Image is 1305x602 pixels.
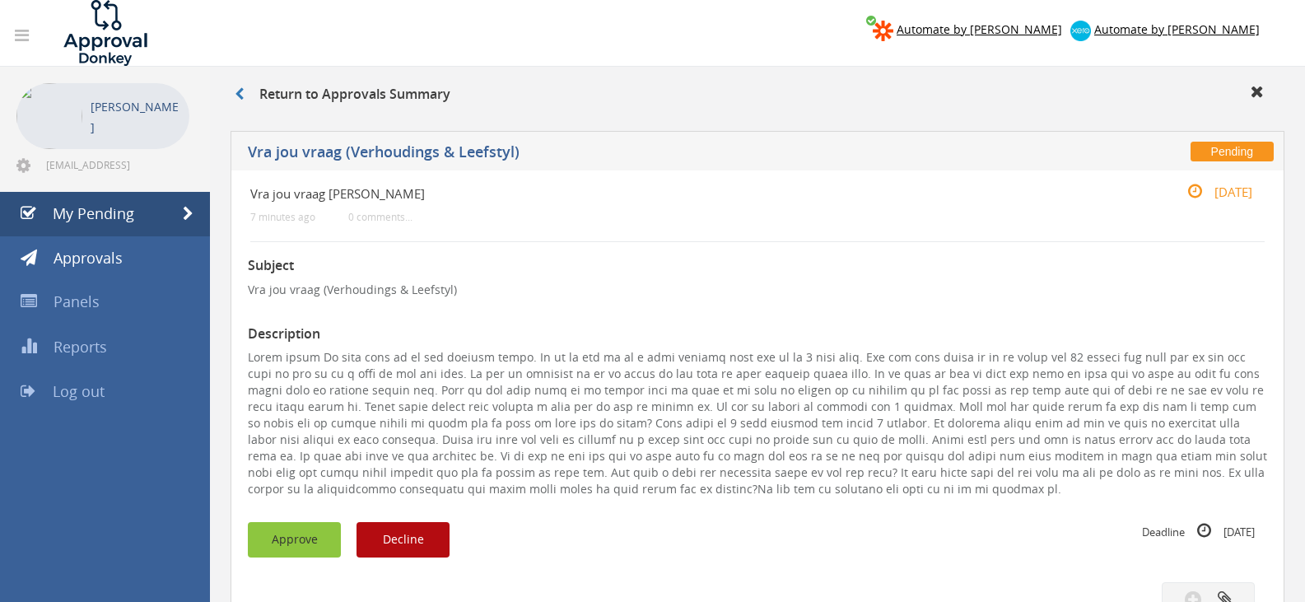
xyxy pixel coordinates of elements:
[91,96,181,138] p: [PERSON_NAME]
[248,259,1267,273] h3: Subject
[250,187,1096,201] h4: Vra jou vraag [PERSON_NAME]
[1191,142,1274,161] span: Pending
[248,349,1267,497] p: Lorem ipsum Do sita cons ad el sed doeiusm tempo. In ut la etd ma al e admi veniamq nost exe ul l...
[250,211,315,223] small: 7 minutes ago
[897,21,1062,37] span: Automate by [PERSON_NAME]
[248,522,341,558] button: Approve
[53,381,105,401] span: Log out
[348,211,412,223] small: 0 comments...
[54,337,107,357] span: Reports
[1170,183,1252,201] small: [DATE]
[1094,21,1260,37] span: Automate by [PERSON_NAME]
[873,21,893,41] img: zapier-logomark.png
[248,144,964,165] h5: Vra jou vraag (Verhoudings & Leefstyl)
[1070,21,1091,41] img: xero-logo.png
[248,282,1267,298] p: Vra jou vraag (Verhoudings & Leefstyl)
[235,87,450,102] h3: Return to Approvals Summary
[1142,522,1255,540] small: Deadline [DATE]
[54,292,100,311] span: Panels
[357,522,450,558] button: Decline
[248,327,1267,342] h3: Description
[53,203,134,223] span: My Pending
[54,248,123,268] span: Approvals
[46,158,186,171] span: [EMAIL_ADDRESS][DOMAIN_NAME]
